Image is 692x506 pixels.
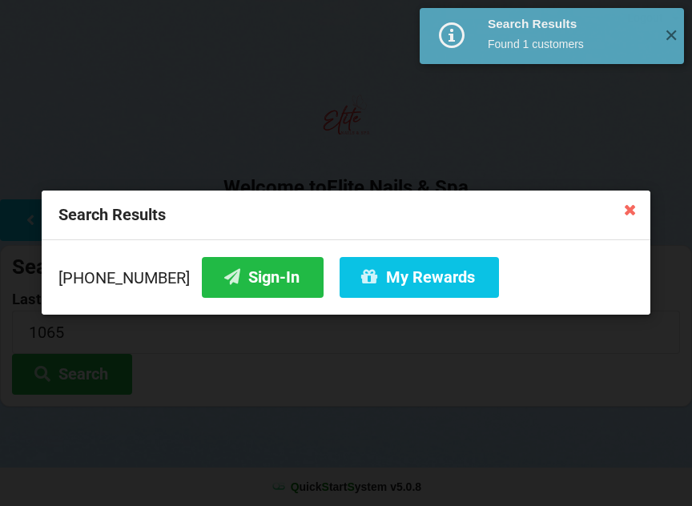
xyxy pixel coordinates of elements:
[202,257,324,298] button: Sign-In
[42,191,650,240] div: Search Results
[340,257,499,298] button: My Rewards
[58,257,634,298] div: [PHONE_NUMBER]
[488,16,652,32] div: Search Results
[488,36,652,52] div: Found 1 customers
